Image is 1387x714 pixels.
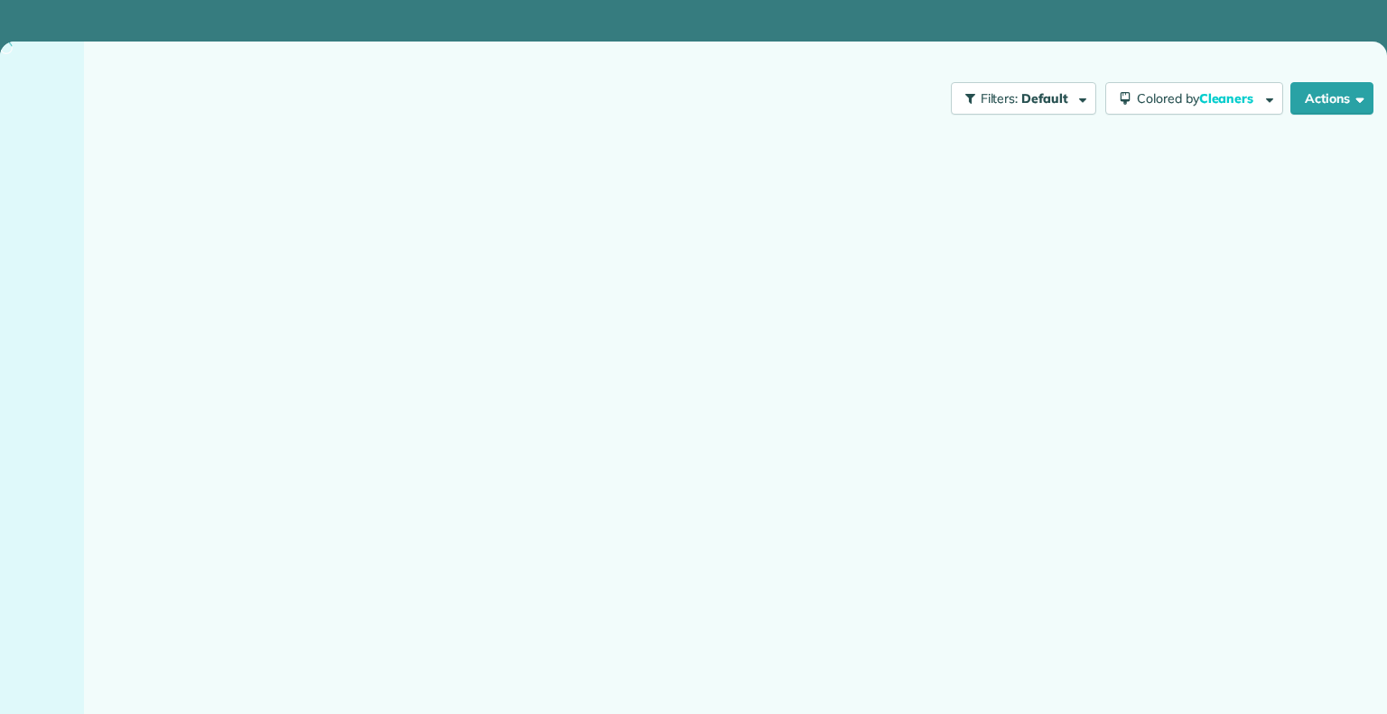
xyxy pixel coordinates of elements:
[1199,90,1257,107] span: Cleaners
[1021,90,1069,107] span: Default
[942,82,1096,115] a: Filters: Default
[1137,90,1260,107] span: Colored by
[981,90,1019,107] span: Filters:
[1105,82,1283,115] button: Colored byCleaners
[1290,82,1373,115] button: Actions
[951,82,1096,115] button: Filters: Default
